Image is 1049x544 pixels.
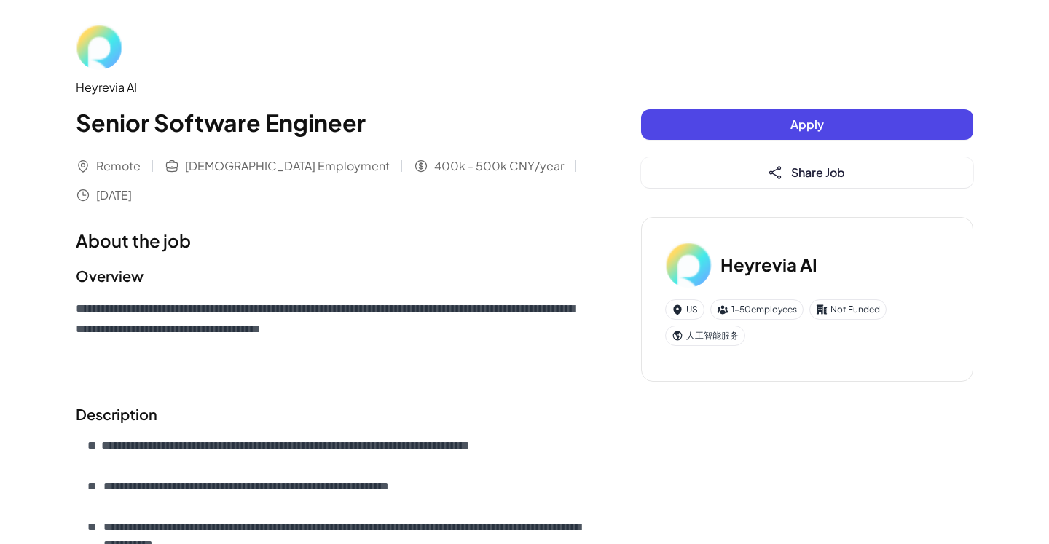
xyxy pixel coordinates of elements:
[76,105,583,140] h1: Senior Software Engineer
[76,227,583,253] h1: About the job
[434,157,564,175] span: 400k - 500k CNY/year
[185,157,390,175] span: [DEMOGRAPHIC_DATA] Employment
[665,299,704,320] div: US
[665,241,712,288] img: He
[76,79,583,96] div: Heyrevia AI
[76,265,583,287] h2: Overview
[641,157,973,188] button: Share Job
[809,299,887,320] div: Not Funded
[641,109,973,140] button: Apply
[710,299,804,320] div: 1-50 employees
[76,403,583,425] h2: Description
[96,186,132,204] span: [DATE]
[96,157,141,175] span: Remote
[720,251,817,277] h3: Heyrevia AI
[791,165,845,180] span: Share Job
[665,326,745,346] div: 人工智能服务
[790,117,824,132] span: Apply
[76,23,122,70] img: He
